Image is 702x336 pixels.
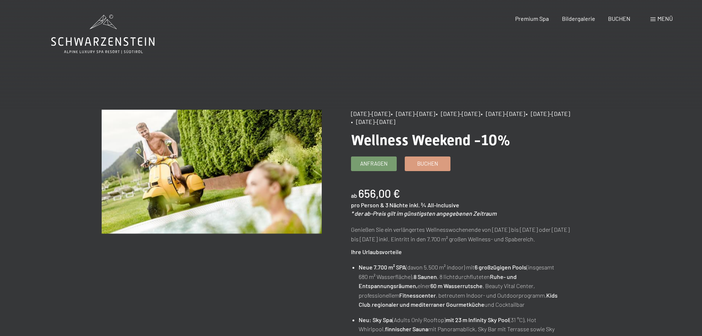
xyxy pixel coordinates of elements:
a: Bildergalerie [562,15,595,22]
strong: finnischer Sauna [385,325,428,332]
span: Menü [657,15,673,22]
li: (davon 5.500 m² indoor) mit (insgesamt 680 m² Wasserfläche), , 8 lichtdurchfluteten einer , Beaut... [359,263,571,309]
span: 3 Nächte [385,201,408,208]
a: BUCHEN [608,15,630,22]
strong: mit 23 m Infinity Sky Pool [446,316,509,323]
span: inkl. ¾ All-Inclusive [409,201,459,208]
span: [DATE]–[DATE] [351,110,390,117]
span: • [DATE]–[DATE] [436,110,480,117]
span: • [DATE]–[DATE] [351,118,395,125]
span: ab [351,192,357,199]
em: * der ab-Preis gilt im günstigsten angegebenen Zeitraum [351,210,497,217]
a: Premium Spa [515,15,549,22]
b: 656,00 € [358,187,400,200]
strong: 60 m Wasserrutsche [430,282,483,289]
img: Wellness Weekend -10% [102,110,322,234]
span: Anfragen [360,160,388,167]
strong: 8 Saunen [414,273,437,280]
strong: regionaler und mediterraner Gourmetküche [372,301,484,308]
span: pro Person & [351,201,384,208]
strong: Fitnesscenter [399,292,436,299]
span: Buchen [417,160,438,167]
strong: Neu: Sky Spa [359,316,392,323]
span: • [DATE]–[DATE] [481,110,525,117]
strong: 6 großzügigen Pools [475,264,526,271]
a: Anfragen [351,157,396,171]
p: Genießen Sie ein verlängertes Wellnesswochenende von [DATE] bis [DATE] oder [DATE] bis [DATE] ink... [351,225,571,243]
span: • [DATE]–[DATE] [391,110,435,117]
span: • [DATE]–[DATE] [526,110,570,117]
strong: Ihre Urlaubsvorteile [351,248,402,255]
strong: Neue 7.700 m² SPA [359,264,406,271]
span: Wellness Weekend -10% [351,132,510,149]
a: Buchen [405,157,450,171]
